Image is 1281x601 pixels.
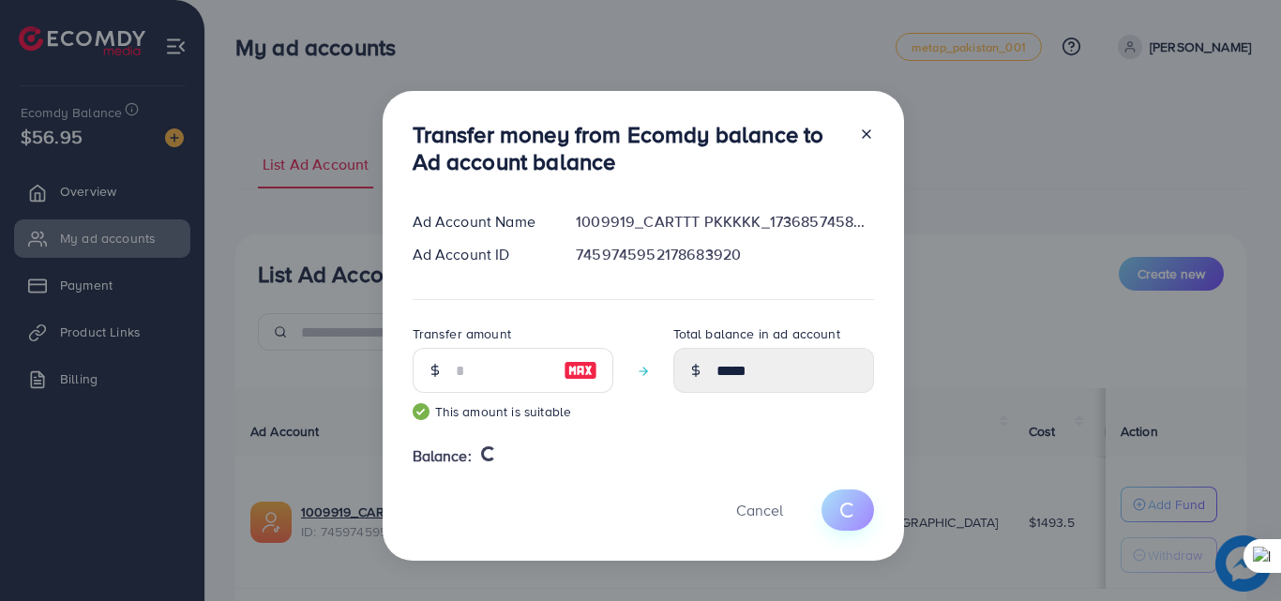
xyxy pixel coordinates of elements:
img: guide [413,403,430,420]
div: 7459745952178683920 [561,244,888,265]
span: Cancel [736,500,783,520]
label: Transfer amount [413,324,511,343]
label: Total balance in ad account [673,324,840,343]
button: Cancel [713,489,806,530]
span: Balance: [413,445,472,467]
div: Ad Account ID [398,244,562,265]
h3: Transfer money from Ecomdy balance to Ad account balance [413,121,844,175]
div: 1009919_CARTTT PKKKKK_1736857458563 [561,211,888,233]
div: Ad Account Name [398,211,562,233]
small: This amount is suitable [413,402,613,421]
img: image [564,359,597,382]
